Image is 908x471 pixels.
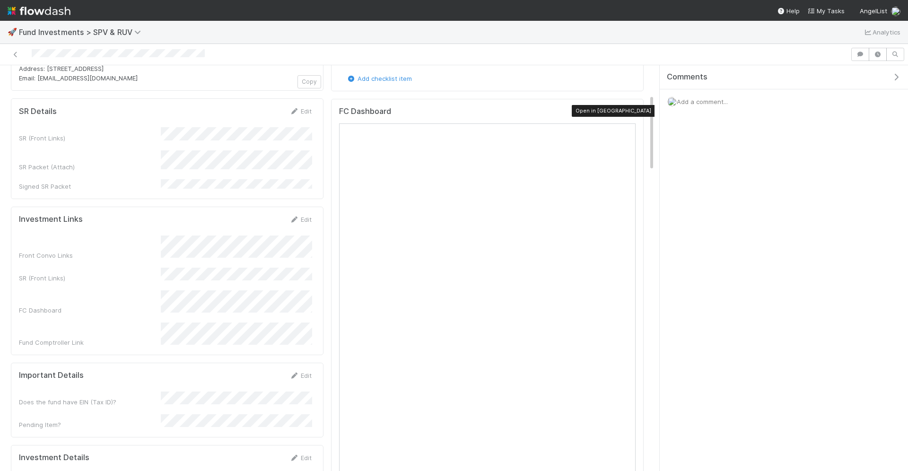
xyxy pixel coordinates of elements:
h5: Investment Details [19,453,89,462]
h5: Important Details [19,371,84,380]
span: Fund Investments > SPV & RUV [19,27,146,37]
span: 🚀 [8,28,17,36]
h5: FC Dashboard [339,107,391,116]
a: Edit [289,372,312,379]
div: FC Dashboard [19,305,161,315]
div: SR (Front Links) [19,133,161,143]
img: avatar_c597f508-4d28-4c7c-92e0-bd2d0d338f8e.png [667,97,677,106]
button: Copy [297,75,321,88]
span: AngelList [860,7,887,15]
img: avatar_c597f508-4d28-4c7c-92e0-bd2d0d338f8e.png [891,7,900,16]
div: Front Convo Links [19,251,161,260]
span: My Tasks [807,7,845,15]
div: Fund Comptroller Link [19,338,161,347]
a: Analytics [863,26,900,38]
a: Edit [289,216,312,223]
div: SR (Front Links) [19,273,161,283]
div: Pending Item? [19,420,161,429]
img: logo-inverted-e16ddd16eac7371096b0.svg [8,3,70,19]
div: Does the fund have EIN (Tax ID)? [19,397,161,407]
span: Add a comment... [677,98,728,105]
a: Edit [289,107,312,115]
div: Signed SR Packet [19,182,161,191]
h5: Investment Links [19,215,83,224]
div: SR Packet (Attach) [19,162,161,172]
h5: SR Details [19,107,57,116]
div: Help [777,6,800,16]
a: My Tasks [807,6,845,16]
a: Add checklist item [346,75,412,82]
a: Edit [289,454,312,462]
span: Comments [667,72,707,82]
